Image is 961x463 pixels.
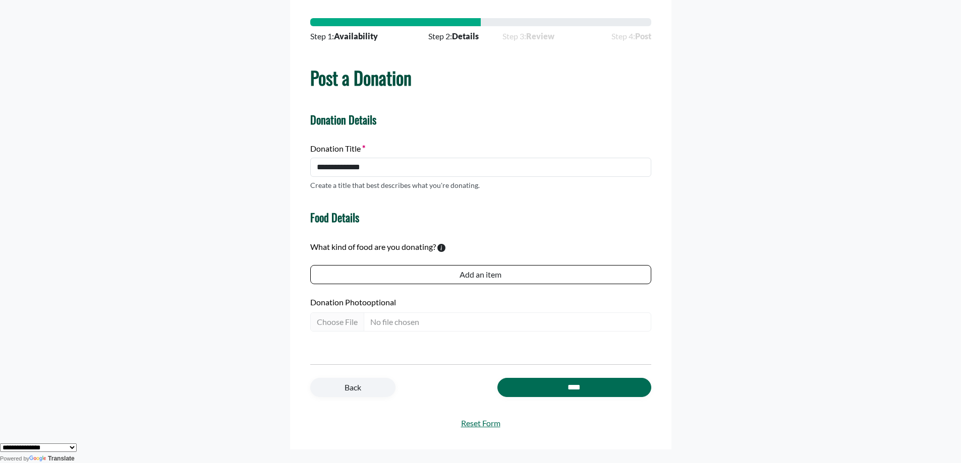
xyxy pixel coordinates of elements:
label: What kind of food are you donating? [310,241,436,253]
svg: To calculate environmental impacts, we follow the Food Loss + Waste Protocol [437,244,445,252]
span: Step 4: [611,30,651,42]
h4: Food Details [310,211,359,224]
span: Step 1: [310,30,378,42]
a: Translate [29,455,75,462]
button: Add an item [310,265,651,284]
a: Reset Form [310,417,651,429]
span: Step 2: [428,30,479,42]
a: Back [310,378,395,397]
label: Donation Photo [310,296,651,308]
p: Create a title that best describes what you're donating. [310,180,480,190]
strong: Post [635,31,651,41]
strong: Availability [334,31,378,41]
span: optional [367,297,396,307]
h1: Post a Donation [310,67,651,88]
h4: Donation Details [310,113,651,126]
img: Google Translate [29,455,48,462]
label: Donation Title [310,143,365,155]
strong: Review [526,31,554,41]
strong: Details [452,31,479,41]
span: Step 3: [502,30,588,42]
